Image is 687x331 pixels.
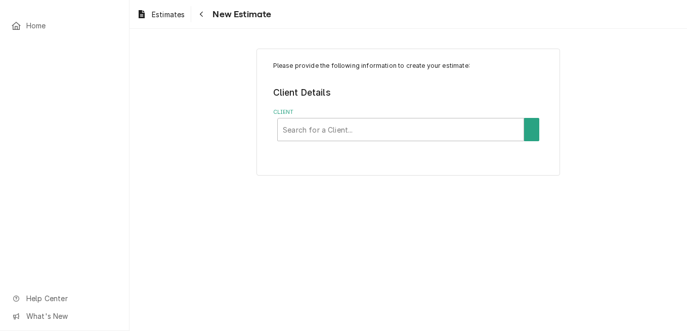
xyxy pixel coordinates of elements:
[6,290,123,307] a: Go to Help Center
[273,61,544,70] p: Please provide the following information to create your estimate:
[273,108,544,116] label: Client
[193,6,209,22] button: Navigate back
[26,311,117,321] span: What's New
[6,308,123,324] a: Go to What's New
[256,49,560,176] div: Estimate Create/Update
[273,86,544,99] legend: Client Details
[133,6,189,23] a: Estimates
[524,118,539,141] button: Create New Client
[152,9,185,20] span: Estimates
[209,8,271,21] span: New Estimate
[273,61,544,141] div: Estimate Create/Update Form
[6,17,123,34] a: Home
[26,293,117,304] span: Help Center
[273,108,544,141] div: Client
[26,20,118,31] span: Home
